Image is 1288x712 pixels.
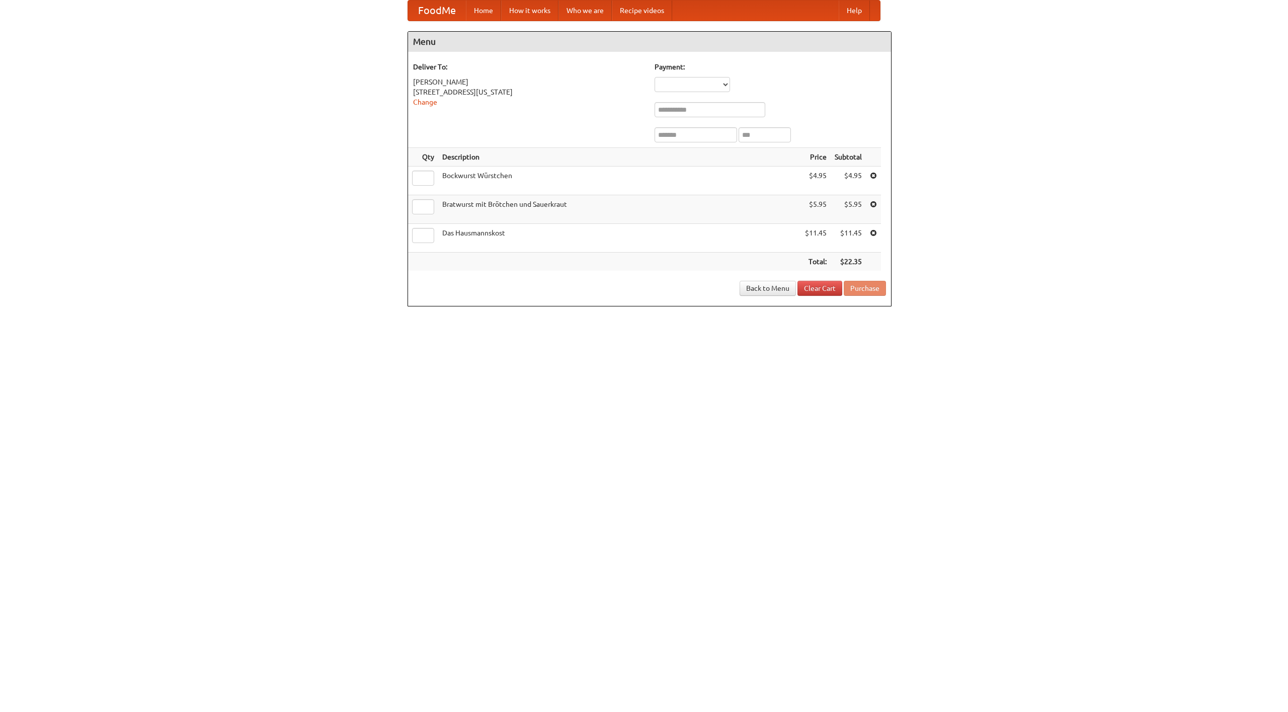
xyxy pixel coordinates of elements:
[831,253,866,271] th: $22.35
[408,148,438,167] th: Qty
[801,253,831,271] th: Total:
[438,224,801,253] td: Das Hausmannskost
[831,195,866,224] td: $5.95
[740,281,796,296] a: Back to Menu
[801,167,831,195] td: $4.95
[408,1,466,21] a: FoodMe
[612,1,672,21] a: Recipe videos
[844,281,886,296] button: Purchase
[408,32,891,52] h4: Menu
[655,62,886,72] h5: Payment:
[438,195,801,224] td: Bratwurst mit Brötchen und Sauerkraut
[501,1,558,21] a: How it works
[438,148,801,167] th: Description
[438,167,801,195] td: Bockwurst Würstchen
[413,77,645,87] div: [PERSON_NAME]
[797,281,842,296] a: Clear Cart
[801,148,831,167] th: Price
[831,167,866,195] td: $4.95
[831,148,866,167] th: Subtotal
[413,87,645,97] div: [STREET_ADDRESS][US_STATE]
[558,1,612,21] a: Who we are
[413,62,645,72] h5: Deliver To:
[413,98,437,106] a: Change
[801,195,831,224] td: $5.95
[831,224,866,253] td: $11.45
[839,1,870,21] a: Help
[466,1,501,21] a: Home
[801,224,831,253] td: $11.45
